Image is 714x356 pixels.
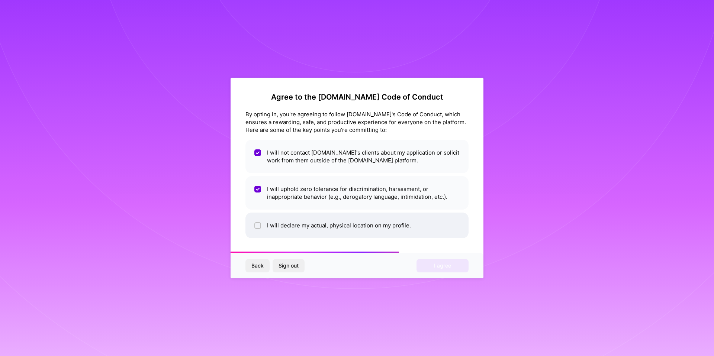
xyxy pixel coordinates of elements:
[245,213,469,238] li: I will declare my actual, physical location on my profile.
[245,176,469,210] li: I will uphold zero tolerance for discrimination, harassment, or inappropriate behavior (e.g., der...
[245,259,270,272] button: Back
[251,262,264,269] span: Back
[245,93,469,101] h2: Agree to the [DOMAIN_NAME] Code of Conduct
[245,140,469,173] li: I will not contact [DOMAIN_NAME]'s clients about my application or solicit work from them outside...
[273,259,305,272] button: Sign out
[279,262,299,269] span: Sign out
[245,110,469,134] div: By opting in, you're agreeing to follow [DOMAIN_NAME]'s Code of Conduct, which ensures a rewardin...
